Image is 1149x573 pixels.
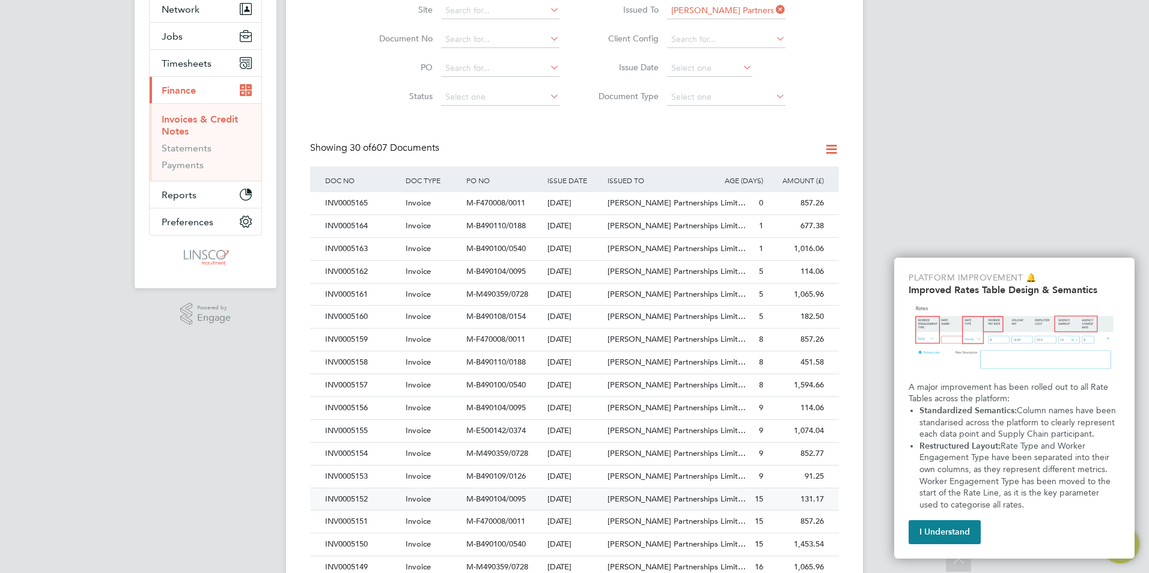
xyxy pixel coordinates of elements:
div: 1,016.06 [766,238,827,260]
span: [PERSON_NAME] Partnerships Limit… [608,539,746,549]
div: INV0005163 [322,238,403,260]
div: ISSUE DATE [544,166,605,194]
input: Select one [667,60,752,77]
input: Search for... [441,31,559,48]
span: Invoice [406,380,431,390]
div: DOC TYPE [403,166,463,194]
div: DOC NO [322,166,403,194]
span: 5 [759,266,763,276]
img: Updated Rates Table Design & Semantics [909,300,1120,377]
span: M-B490104/0095 [466,494,526,504]
span: M-B490100/0540 [466,539,526,549]
a: Go to home page [149,247,262,267]
span: Invoice [406,471,431,481]
span: [PERSON_NAME] Partnerships Limit… [608,311,746,321]
img: linsco-logo-retina.png [180,247,230,267]
span: [PERSON_NAME] Partnerships Limit… [608,289,746,299]
span: M-B490108/0154 [466,311,526,321]
label: Status [364,91,433,102]
span: 9 [759,448,763,458]
div: [DATE] [544,351,605,374]
span: M-M490359/0728 [466,448,528,458]
span: 16 [755,562,763,572]
span: Invoice [406,289,431,299]
span: 5 [759,311,763,321]
div: INV0005156 [322,397,403,419]
input: Select one [667,89,785,106]
span: 30 of [350,142,371,154]
div: INV0005155 [322,420,403,442]
span: 9 [759,425,763,435]
span: 9 [759,402,763,413]
div: INV0005164 [322,215,403,237]
p: A major improvement has been rolled out to all Rate Tables across the platform: [909,381,1120,405]
span: M-B490100/0540 [466,380,526,390]
label: Document Type [590,91,659,102]
div: [DATE] [544,465,605,488]
span: Invoice [406,402,431,413]
div: ISSUED TO [605,166,706,194]
span: M-B490100/0540 [466,243,526,253]
span: 0 [759,198,763,208]
button: I Understand [909,520,981,544]
span: Invoice [406,516,431,526]
span: [PERSON_NAME] Partnerships Limit… [608,425,746,435]
div: [DATE] [544,511,605,533]
span: [PERSON_NAME] Partnerships Limit… [608,243,746,253]
span: 15 [755,539,763,549]
a: Payments [162,159,204,171]
div: INV0005150 [322,533,403,556]
span: Powered by [197,303,231,313]
div: [DATE] [544,374,605,396]
span: Rate Type and Worker Engagement Type have been separated into their own columns, as they represen... [919,441,1113,510]
span: 8 [759,334,763,344]
input: Search for... [441,2,559,19]
label: Issued To [590,4,659,15]
div: [DATE] [544,443,605,465]
div: 114.06 [766,397,827,419]
span: [PERSON_NAME] Partnerships Limit… [608,198,746,208]
div: [DATE] [544,306,605,328]
span: [PERSON_NAME] Partnerships Limit… [608,220,746,231]
a: Invoices & Credit Notes [162,114,238,137]
div: [DATE] [544,261,605,283]
div: [DATE] [544,215,605,237]
span: Network [162,4,200,15]
span: Preferences [162,216,213,228]
span: [PERSON_NAME] Partnerships Limit… [608,516,746,526]
div: 1,065.96 [766,283,827,306]
label: Issue Date [590,62,659,73]
div: 1,594.66 [766,374,827,396]
span: Invoice [406,494,431,504]
div: INV0005159 [322,329,403,351]
span: Timesheets [162,58,212,69]
span: M-B490104/0095 [466,266,526,276]
div: 1,074.04 [766,420,827,442]
div: INV0005157 [322,374,403,396]
span: [PERSON_NAME] Partnerships Limit… [608,471,746,481]
span: Invoice [406,220,431,231]
span: M-F470008/0011 [466,334,525,344]
div: INV0005153 [322,465,403,488]
label: PO [364,62,433,73]
span: M-M490359/0728 [466,289,528,299]
span: [PERSON_NAME] Partnerships Limit… [608,448,746,458]
input: Search for... [667,31,785,48]
div: [DATE] [544,192,605,214]
div: 114.06 [766,261,827,283]
div: Showing [310,142,442,154]
span: [PERSON_NAME] Partnerships Limit… [608,334,746,344]
div: [DATE] [544,397,605,419]
span: Invoice [406,448,431,458]
div: INV0005152 [322,488,403,511]
div: INV0005154 [322,443,403,465]
input: Search for... [441,60,559,77]
span: M-B490110/0188 [466,357,526,367]
div: 852.77 [766,443,827,465]
p: Platform Improvement 🔔 [909,272,1120,284]
span: Invoice [406,243,431,253]
span: 15 [755,494,763,504]
div: [DATE] [544,488,605,511]
span: Invoice [406,311,431,321]
span: 15 [755,516,763,526]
